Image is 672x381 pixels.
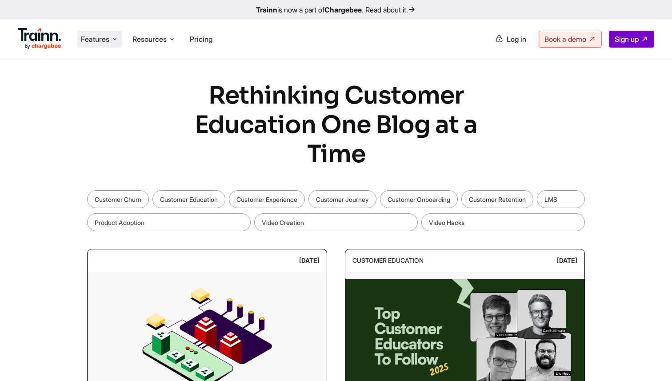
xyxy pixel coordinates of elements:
a: Customer Onboarding [380,190,458,208]
b: Trainn [256,5,277,14]
a: Customer Retention [461,190,533,208]
a: Book a demo [539,31,602,48]
a: Customer Education [152,190,225,208]
a: Video Creation [254,213,418,231]
div: [DATE] [299,253,320,268]
span: Book a demo [544,35,586,44]
div: Customer Education [352,253,424,268]
a: Product Adoption [87,213,251,231]
a: Log in [490,31,532,47]
a: Pricing [190,35,212,44]
a: Customer Experience [229,190,305,208]
div: [DATE] [557,253,577,268]
iframe: Chat Widget [628,338,672,381]
a: Customer Journey [308,190,376,208]
a: Sign up [609,31,654,48]
a: Customer Churn [87,190,149,208]
b: Chargebee [324,5,362,14]
span: Sign up [615,35,639,44]
img: Trainn Logo [18,28,61,49]
span: Features [81,34,109,44]
a: Video Hacks [421,213,585,231]
span: Log in [507,35,526,44]
span: Resources [132,34,167,44]
a: LMS [537,190,585,208]
h1: Rethinking Customer Education One Blog at a Time [169,81,503,169]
